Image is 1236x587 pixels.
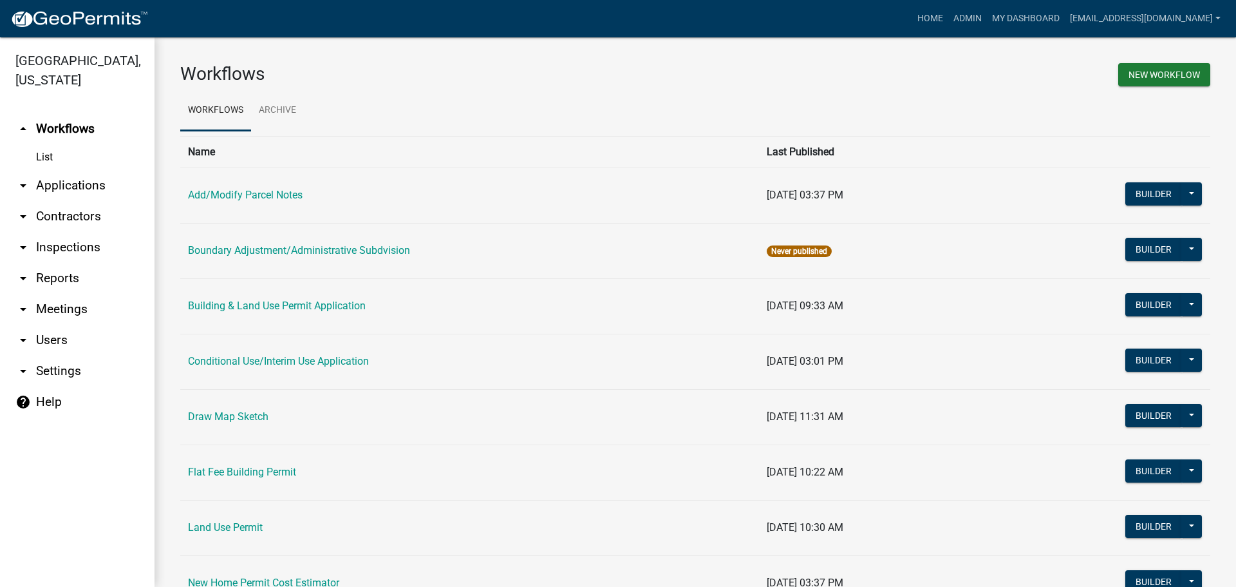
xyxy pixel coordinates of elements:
[15,240,31,255] i: arrow_drop_down
[767,355,843,367] span: [DATE] 03:01 PM
[188,300,366,312] a: Building & Land Use Permit Application
[188,410,268,423] a: Draw Map Sketch
[948,6,987,31] a: Admin
[188,466,296,478] a: Flat Fee Building Permit
[767,300,843,312] span: [DATE] 09:33 AM
[15,271,31,286] i: arrow_drop_down
[15,121,31,137] i: arrow_drop_up
[767,466,843,478] span: [DATE] 10:22 AM
[767,521,843,534] span: [DATE] 10:30 AM
[1125,349,1182,372] button: Builder
[767,410,843,423] span: [DATE] 11:31 AM
[15,178,31,193] i: arrow_drop_down
[15,394,31,410] i: help
[1118,63,1210,86] button: New Workflow
[987,6,1065,31] a: My Dashboard
[15,302,31,317] i: arrow_drop_down
[1125,404,1182,427] button: Builder
[188,355,369,367] a: Conditional Use/Interim Use Application
[1125,515,1182,538] button: Builder
[1125,293,1182,316] button: Builder
[180,136,759,168] th: Name
[188,244,410,256] a: Boundary Adjustment/Administrative Subdvision
[1125,238,1182,261] button: Builder
[1125,182,1182,206] button: Builder
[767,189,843,201] span: [DATE] 03:37 PM
[251,90,304,131] a: Archive
[759,136,983,168] th: Last Published
[15,209,31,224] i: arrow_drop_down
[15,363,31,379] i: arrow_drop_down
[767,245,832,257] span: Never published
[180,90,251,131] a: Workflows
[1125,459,1182,483] button: Builder
[912,6,948,31] a: Home
[188,189,303,201] a: Add/Modify Parcel Notes
[180,63,686,85] h3: Workflows
[15,332,31,348] i: arrow_drop_down
[1065,6,1226,31] a: [EMAIL_ADDRESS][DOMAIN_NAME]
[188,521,263,534] a: Land Use Permit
